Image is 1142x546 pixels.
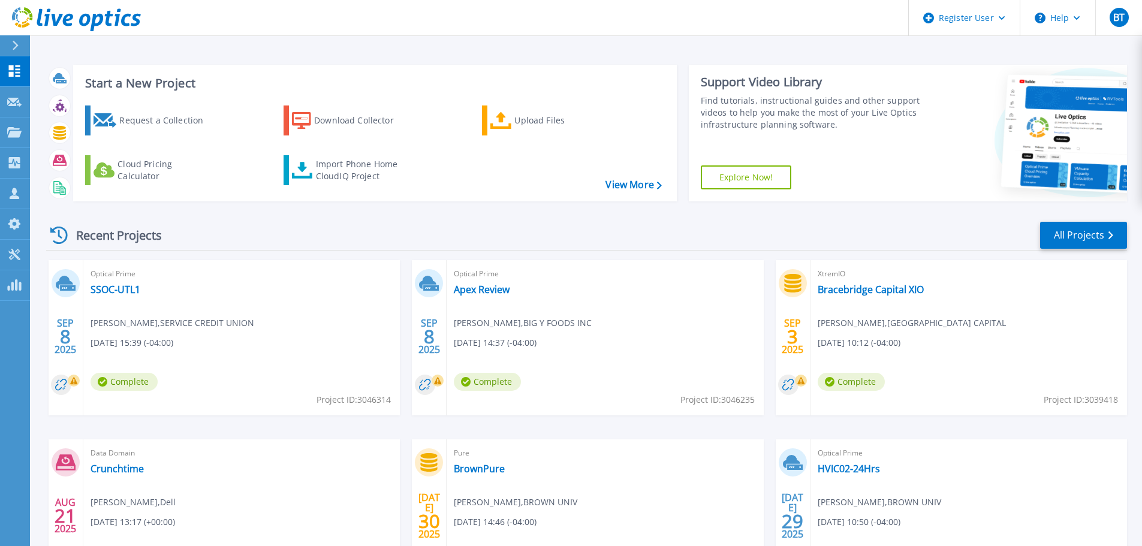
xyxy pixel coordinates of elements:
[424,331,435,342] span: 8
[91,447,393,460] span: Data Domain
[605,179,661,191] a: View More
[818,373,885,391] span: Complete
[454,316,592,330] span: [PERSON_NAME] , BIG Y FOODS INC
[91,463,144,475] a: Crunchtime
[418,516,440,526] span: 30
[701,165,792,189] a: Explore Now!
[781,315,804,358] div: SEP 2025
[482,105,616,135] a: Upload Files
[91,267,393,280] span: Optical Prime
[316,158,409,182] div: Import Phone Home CloudIQ Project
[818,496,941,509] span: [PERSON_NAME] , BROWN UNIV
[818,316,1006,330] span: [PERSON_NAME] , [GEOGRAPHIC_DATA] CAPITAL
[787,331,798,342] span: 3
[418,494,441,538] div: [DATE] 2025
[418,315,441,358] div: SEP 2025
[91,496,176,509] span: [PERSON_NAME] , Dell
[680,393,755,406] span: Project ID: 3046235
[54,494,77,538] div: AUG 2025
[701,74,924,90] div: Support Video Library
[454,515,537,529] span: [DATE] 14:46 (-04:00)
[454,336,537,349] span: [DATE] 14:37 (-04:00)
[46,221,178,250] div: Recent Projects
[454,447,756,460] span: Pure
[1113,13,1125,22] span: BT
[818,463,880,475] a: HVIC02-24Hrs
[317,393,391,406] span: Project ID: 3046314
[818,447,1120,460] span: Optical Prime
[91,283,140,295] a: SSOC-UTL1
[54,315,77,358] div: SEP 2025
[701,95,924,131] div: Find tutorials, instructional guides and other support videos to help you make the most of your L...
[454,283,510,295] a: Apex Review
[818,283,924,295] a: Bracebridge Capital XIO
[818,515,900,529] span: [DATE] 10:50 (-04:00)
[782,516,803,526] span: 29
[454,463,505,475] a: BrownPure
[454,267,756,280] span: Optical Prime
[60,331,71,342] span: 8
[284,105,417,135] a: Download Collector
[85,105,219,135] a: Request a Collection
[91,373,158,391] span: Complete
[55,511,76,521] span: 21
[117,158,213,182] div: Cloud Pricing Calculator
[818,267,1120,280] span: XtremIO
[91,316,254,330] span: [PERSON_NAME] , SERVICE CREDIT UNION
[119,108,215,132] div: Request a Collection
[91,515,175,529] span: [DATE] 13:17 (+00:00)
[91,336,173,349] span: [DATE] 15:39 (-04:00)
[781,494,804,538] div: [DATE] 2025
[1044,393,1118,406] span: Project ID: 3039418
[454,373,521,391] span: Complete
[818,336,900,349] span: [DATE] 10:12 (-04:00)
[85,155,219,185] a: Cloud Pricing Calculator
[454,496,577,509] span: [PERSON_NAME] , BROWN UNIV
[314,108,410,132] div: Download Collector
[514,108,610,132] div: Upload Files
[85,77,661,90] h3: Start a New Project
[1040,222,1127,249] a: All Projects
